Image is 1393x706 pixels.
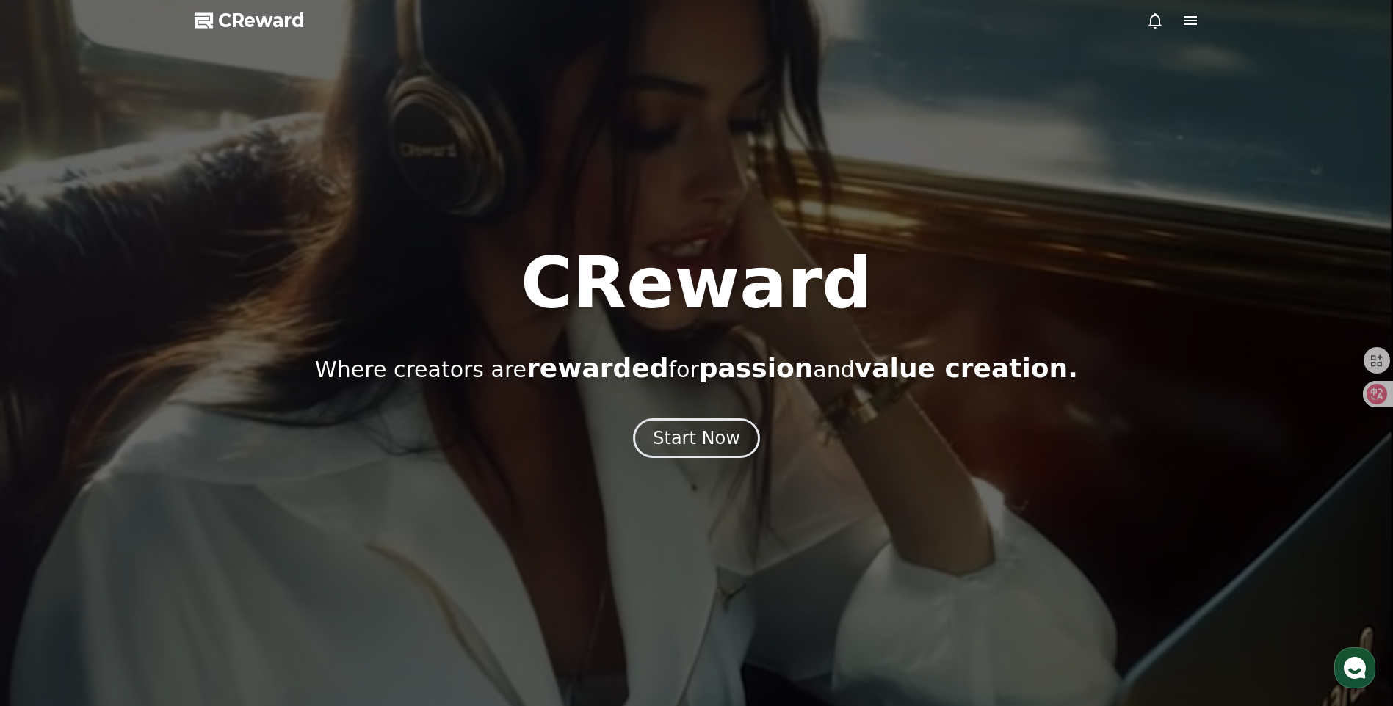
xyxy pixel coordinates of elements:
span: CReward [218,9,305,32]
span: Settings [217,487,253,499]
a: Settings [189,465,282,502]
a: Messages [97,465,189,502]
a: Start Now [633,433,760,447]
span: value creation. [855,353,1078,383]
div: Start Now [653,426,740,450]
h1: CReward [521,248,872,319]
span: Messages [122,488,165,500]
span: Home [37,487,63,499]
a: CReward [195,9,305,32]
span: passion [699,353,814,383]
span: rewarded [527,353,668,383]
a: Home [4,465,97,502]
button: Start Now [633,418,760,458]
p: Where creators are for and [315,354,1078,383]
